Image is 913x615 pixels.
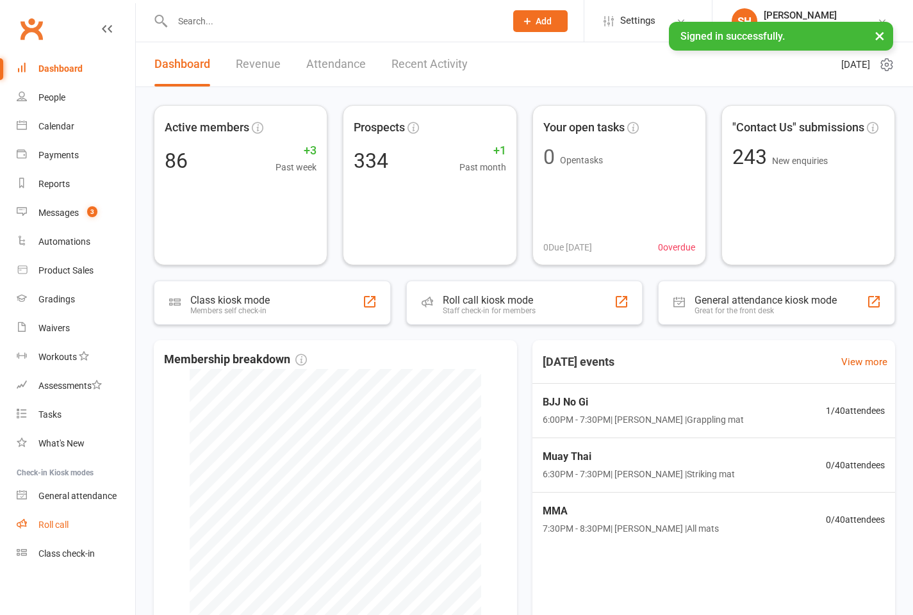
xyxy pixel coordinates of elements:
[38,352,77,362] div: Workouts
[87,206,97,217] span: 3
[165,119,249,137] span: Active members
[513,10,568,32] button: Add
[732,119,864,137] span: "Contact Us" submissions
[543,240,592,254] span: 0 Due [DATE]
[536,16,552,26] span: Add
[276,142,317,160] span: +3
[17,141,135,170] a: Payments
[543,467,735,481] span: 6:30PM - 7:30PM | [PERSON_NAME] | Striking mat
[695,306,837,315] div: Great for the front desk
[17,539,135,568] a: Class kiosk mode
[165,151,188,171] div: 86
[38,409,62,420] div: Tasks
[17,343,135,372] a: Workouts
[17,372,135,400] a: Assessments
[841,354,887,370] a: View more
[764,21,877,33] div: Marrickville Martial Arts Club
[732,145,772,169] span: 243
[17,227,135,256] a: Automations
[38,92,65,102] div: People
[826,458,885,472] span: 0 / 40 attendees
[38,63,83,74] div: Dashboard
[826,404,885,418] span: 1 / 40 attendees
[391,42,468,86] a: Recent Activity
[841,57,870,72] span: [DATE]
[38,179,70,189] div: Reports
[620,6,655,35] span: Settings
[17,482,135,511] a: General attendance kiosk mode
[38,323,70,333] div: Waivers
[38,381,102,391] div: Assessments
[276,160,317,174] span: Past week
[38,150,79,160] div: Payments
[38,208,79,218] div: Messages
[732,8,757,34] div: SH
[543,503,719,520] span: MMA
[826,512,885,527] span: 0 / 40 attendees
[190,294,270,306] div: Class kiosk mode
[443,294,536,306] div: Roll call kiosk mode
[38,236,90,247] div: Automations
[306,42,366,86] a: Attendance
[17,83,135,112] a: People
[443,306,536,315] div: Staff check-in for members
[680,30,785,42] span: Signed in successfully.
[532,350,625,373] h3: [DATE] events
[543,147,555,167] div: 0
[658,240,695,254] span: 0 overdue
[17,54,135,83] a: Dashboard
[154,42,210,86] a: Dashboard
[38,491,117,501] div: General attendance
[354,151,388,171] div: 334
[190,306,270,315] div: Members self check-in
[38,548,95,559] div: Class check-in
[459,142,506,160] span: +1
[38,520,69,530] div: Roll call
[560,155,603,165] span: Open tasks
[17,199,135,227] a: Messages 3
[169,12,497,30] input: Search...
[17,256,135,285] a: Product Sales
[236,42,281,86] a: Revenue
[38,265,94,275] div: Product Sales
[38,121,74,131] div: Calendar
[543,521,719,536] span: 7:30PM - 8:30PM | [PERSON_NAME] | All mats
[543,448,735,465] span: Muay Thai
[543,394,744,411] span: BJJ No Gi
[354,119,405,137] span: Prospects
[17,400,135,429] a: Tasks
[772,156,828,166] span: New enquiries
[17,511,135,539] a: Roll call
[17,112,135,141] a: Calendar
[17,314,135,343] a: Waivers
[38,294,75,304] div: Gradings
[17,429,135,458] a: What's New
[868,22,891,49] button: ×
[459,160,506,174] span: Past month
[164,350,307,369] span: Membership breakdown
[17,285,135,314] a: Gradings
[38,438,85,448] div: What's New
[15,13,47,45] a: Clubworx
[543,413,744,427] span: 6:00PM - 7:30PM | [PERSON_NAME] | Grappling mat
[764,10,877,21] div: [PERSON_NAME]
[543,119,625,137] span: Your open tasks
[17,170,135,199] a: Reports
[695,294,837,306] div: General attendance kiosk mode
